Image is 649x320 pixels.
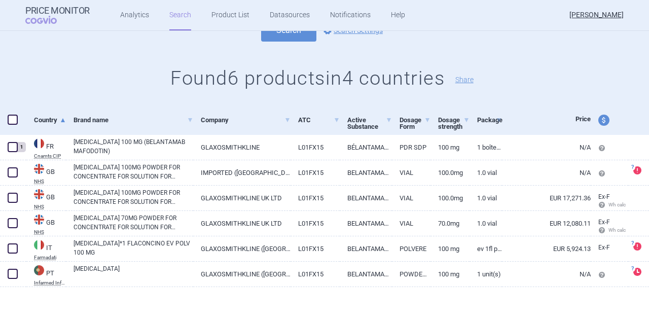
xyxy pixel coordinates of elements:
[502,135,591,160] a: N/A
[477,108,502,132] a: Package
[470,135,502,160] a: 1 BOÎTE DE 1, FLACON (VERRE), POUDRE POUR SOLUTION À DILUER POUR PERFUSION, VOIE INTRAVEINEUSE
[26,188,66,209] a: GBGBNHS
[74,188,193,206] a: [MEDICAL_DATA] 100MG POWDER FOR CONCENTRATE FOR SOLUTION FOR INFUSION VIALS
[34,154,66,159] abbr: Cnamts CIP — Database of National Insurance Fund for Salaried Worker (code CIP), France.
[25,16,71,24] span: COGVIO
[34,255,66,260] abbr: Farmadati — Online database developed by Farmadati Italia S.r.l., Italia.
[430,186,470,210] a: 100.0mg
[430,160,470,185] a: 100.0mg
[17,142,26,152] div: 1
[430,135,470,160] a: 100 mg
[34,240,44,250] img: Italy
[291,135,340,160] a: L01FX15
[74,108,193,132] a: Brand name
[502,160,591,185] a: N/A
[430,211,470,236] a: 70.0mg
[470,262,502,287] a: 1 unit(s)
[34,230,66,235] abbr: NHS — National Health Services Business Services Authority, Technology Reference data Update Dist...
[347,108,391,139] a: Active Substance
[25,6,90,16] strong: Price Monitor
[193,211,291,236] a: GLAXOSMITHKLINE UK LTD
[34,204,66,209] abbr: NHS — National Health Services Business Services Authority, Technology Reference data Update Dist...
[201,108,291,132] a: Company
[392,160,431,185] a: VIAL
[502,236,591,261] a: EUR 5,924.13
[392,186,431,210] a: VIAL
[598,202,626,207] span: Wh calc
[392,236,431,261] a: POLVERE
[34,138,44,149] img: France
[34,164,44,174] img: United Kingdom
[598,244,610,251] span: Ex-factory price
[291,236,340,261] a: L01FX15
[430,236,470,261] a: 100 MG
[470,236,502,261] a: EV 1FL POLV 100MG
[502,211,591,236] a: EUR 12,080.11
[34,265,44,275] img: Portugal
[26,264,66,286] a: PTPTInfarmed Infomed
[74,264,193,282] a: [MEDICAL_DATA]
[591,215,628,238] a: Ex-F Wh calc
[629,266,635,272] span: ?
[26,239,66,260] a: ITITFarmadati
[502,186,591,210] a: EUR 17,271.36
[340,160,391,185] a: BELANTAMAB MAFODOTIN
[438,108,470,139] a: Dosage strength
[34,280,66,286] abbr: Infarmed Infomed — Infomed - medicinal products database, published by Infarmed, National Authori...
[455,76,474,83] button: Share
[26,137,66,159] a: FRFRCnamts CIP
[340,135,391,160] a: BÉLANTAMAB MAFODOTINE
[26,214,66,235] a: GBGBNHS
[193,262,291,287] a: GLAXOSMITHKLINE ([GEOGRAPHIC_DATA]) LIMITED
[430,262,470,287] a: 100 mg
[34,179,66,184] abbr: NHS — National Health Services Business Services Authority, Technology Reference data Update Dist...
[392,135,431,160] a: PDR SDP
[26,163,66,184] a: GBGBNHS
[340,262,391,287] a: BELANTAMAB MAFODOTIN
[470,160,502,185] a: 1.0 vial
[291,186,340,210] a: L01FX15
[629,164,635,170] span: ?
[598,219,610,226] span: Ex-factory price
[34,189,44,199] img: United Kingdom
[470,186,502,210] a: 1.0 vial
[392,211,431,236] a: VIAL
[34,108,66,132] a: Country
[34,215,44,225] img: United Kingdom
[298,108,340,132] a: ATC
[193,236,291,261] a: GLAXOSMITHKLINE ([GEOGRAPHIC_DATA]) LTD
[291,160,340,185] a: L01FX15
[340,186,391,210] a: BELANTAMAB MAFODOTIN
[575,115,591,123] span: Price
[74,163,193,181] a: [MEDICAL_DATA] 100MG POWDER FOR CONCENTRATE FOR SOLUTION FOR INFUSION VIALS
[591,240,628,256] a: Ex-F
[291,211,340,236] a: L01FX15
[629,240,635,246] span: ?
[400,108,431,139] a: Dosage Form
[340,236,391,261] a: BELANTAMAB MAFODOTIN
[193,186,291,210] a: GLAXOSMITHKLINE UK LTD
[633,166,645,174] a: ?
[633,267,645,275] a: ?
[470,211,502,236] a: 1.0 vial
[591,190,628,213] a: Ex-F Wh calc
[502,262,591,287] a: N/A
[193,160,291,185] a: IMPORTED ([GEOGRAPHIC_DATA])
[193,135,291,160] a: GLAXOSMITHKLINE
[74,214,193,232] a: [MEDICAL_DATA] 70MG POWDER FOR CONCENTRATE FOR SOLUTION FOR INFUSION VIALS
[598,227,626,233] span: Wh calc
[291,262,340,287] a: L01FX15
[392,262,431,287] a: POWDER FOR CONCENTRATE FOR SOLUTION FOR INFUSION
[340,211,391,236] a: BELANTAMAB MAFODOTIN
[74,137,193,156] a: [MEDICAL_DATA] 100 MG (BELANTAMAB MAFODOTIN)
[74,239,193,257] a: [MEDICAL_DATA]*1 FLACONCINO EV POLV 100 MG
[25,6,90,25] a: Price MonitorCOGVIO
[633,242,645,250] a: ?
[598,193,610,200] span: Ex-factory price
